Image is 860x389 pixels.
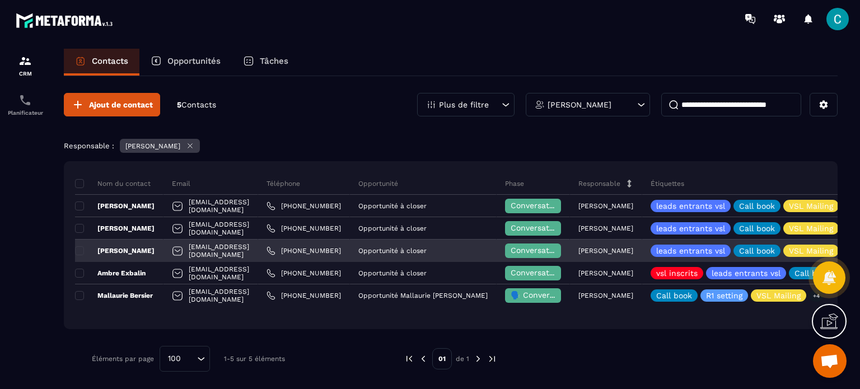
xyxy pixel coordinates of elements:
[456,354,469,363] p: de 1
[548,101,611,109] p: [PERSON_NAME]
[578,202,633,210] p: [PERSON_NAME]
[185,353,194,365] input: Search for option
[172,179,190,188] p: Email
[18,93,32,107] img: scheduler
[813,344,847,378] div: Ouvrir le chat
[656,269,698,277] p: vsl inscrits
[267,269,341,278] a: [PHONE_NUMBER]
[260,56,288,66] p: Tâches
[160,346,210,372] div: Search for option
[789,202,833,210] p: VSL Mailing
[181,100,216,109] span: Contacts
[358,247,427,255] p: Opportunité à closer
[578,224,633,232] p: [PERSON_NAME]
[656,224,725,232] p: leads entrants vsl
[473,354,483,364] img: next
[789,224,833,232] p: VSL Mailing
[267,291,341,300] a: [PHONE_NUMBER]
[358,179,398,188] p: Opportunité
[432,348,452,369] p: 01
[64,142,114,150] p: Responsable :
[89,99,153,110] span: Ajout de contact
[511,246,597,255] span: Conversation en cours
[3,71,48,77] p: CRM
[75,201,155,210] p: [PERSON_NAME]
[75,179,151,188] p: Nom du contact
[656,202,725,210] p: leads entrants vsl
[75,224,155,233] p: [PERSON_NAME]
[756,292,801,299] p: VSL Mailing
[789,247,833,255] p: VSL Mailing
[656,247,725,255] p: leads entrants vsl
[267,179,300,188] p: Téléphone
[511,268,597,277] span: Conversation en cours
[511,201,597,210] span: Conversation en cours
[358,224,427,232] p: Opportunité à closer
[177,100,216,110] p: 5
[64,49,139,76] a: Contacts
[16,10,116,31] img: logo
[511,223,597,232] span: Conversation en cours
[267,224,341,233] a: [PHONE_NUMBER]
[3,46,48,85] a: formationformationCRM
[794,269,830,277] p: Call book
[439,101,489,109] p: Plus de filtre
[358,292,488,299] p: Opportunité Mallaurie [PERSON_NAME]
[358,269,427,277] p: Opportunité à closer
[404,354,414,364] img: prev
[64,93,160,116] button: Ajout de contact
[487,354,497,364] img: next
[578,292,633,299] p: [PERSON_NAME]
[3,85,48,124] a: schedulerschedulerPlanificateur
[712,269,780,277] p: leads entrants vsl
[167,56,221,66] p: Opportunités
[578,269,633,277] p: [PERSON_NAME]
[651,179,684,188] p: Étiquettes
[75,246,155,255] p: [PERSON_NAME]
[232,49,300,76] a: Tâches
[164,353,185,365] span: 100
[418,354,428,364] img: prev
[75,291,153,300] p: Mallaurie Bersier
[578,179,620,188] p: Responsable
[739,224,775,232] p: Call book
[656,292,692,299] p: Call book
[139,49,232,76] a: Opportunités
[18,54,32,68] img: formation
[3,110,48,116] p: Planificateur
[92,355,154,363] p: Éléments par page
[92,56,128,66] p: Contacts
[505,179,524,188] p: Phase
[267,201,341,210] a: [PHONE_NUMBER]
[809,290,824,302] p: +4
[706,292,742,299] p: R1 setting
[224,355,285,363] p: 1-5 sur 5 éléments
[125,142,180,150] p: [PERSON_NAME]
[511,290,610,299] span: 🗣️ Conversation en cours
[358,202,427,210] p: Opportunité à closer
[739,247,775,255] p: Call book
[267,246,341,255] a: [PHONE_NUMBER]
[739,202,775,210] p: Call book
[75,269,146,278] p: Ambre Exbalin
[578,247,633,255] p: [PERSON_NAME]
